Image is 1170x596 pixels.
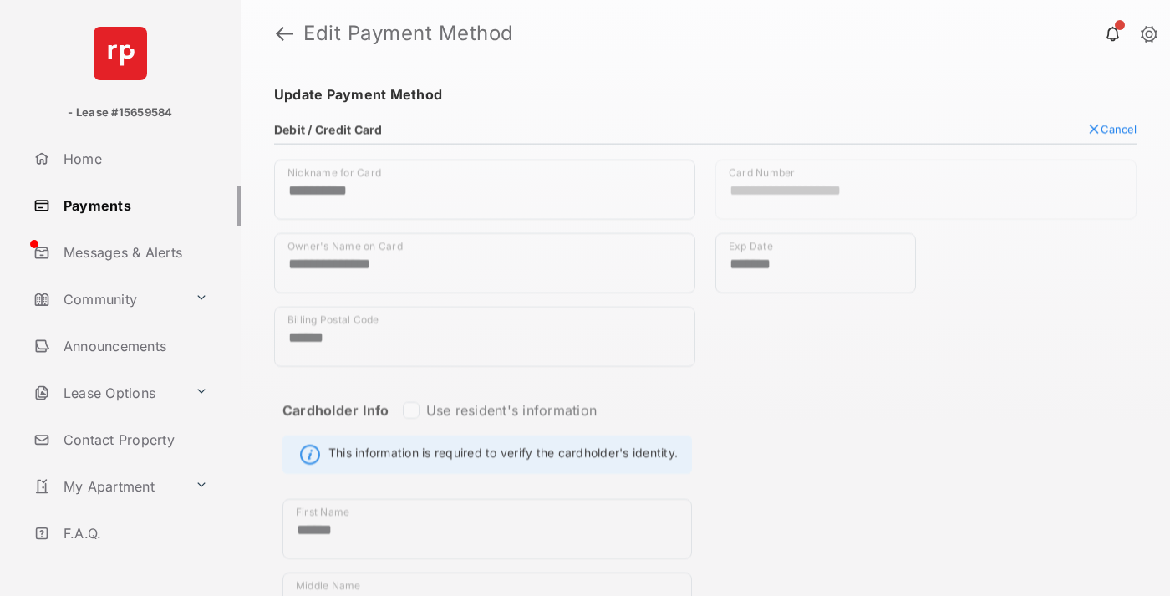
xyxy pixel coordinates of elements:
a: Contact Property [27,420,241,460]
img: svg+xml;base64,PHN2ZyB4bWxucz0iaHR0cDovL3d3dy53My5vcmcvMjAwMC9zdmciIHdpZHRoPSI2NCIgaGVpZ2h0PSI2NC... [94,27,147,80]
a: Community [27,279,188,319]
h4: Debit / Credit Card [274,122,383,136]
strong: Edit Payment Method [303,23,514,43]
span: Cancel [1101,122,1137,135]
span: This information is required to verify the cardholder's identity. [328,444,678,464]
a: Announcements [27,326,241,366]
a: F.A.Q. [27,513,241,553]
strong: Cardholder Info [282,401,389,448]
a: Lease Options [27,373,188,413]
a: Home [27,139,241,179]
a: Payments [27,186,241,226]
button: Cancel [1087,122,1137,135]
a: Messages & Alerts [27,232,241,273]
label: Use resident's information [426,401,597,418]
p: - Lease #15659584 [68,104,172,121]
a: My Apartment [27,466,188,507]
h4: Update Payment Method [274,86,1137,103]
